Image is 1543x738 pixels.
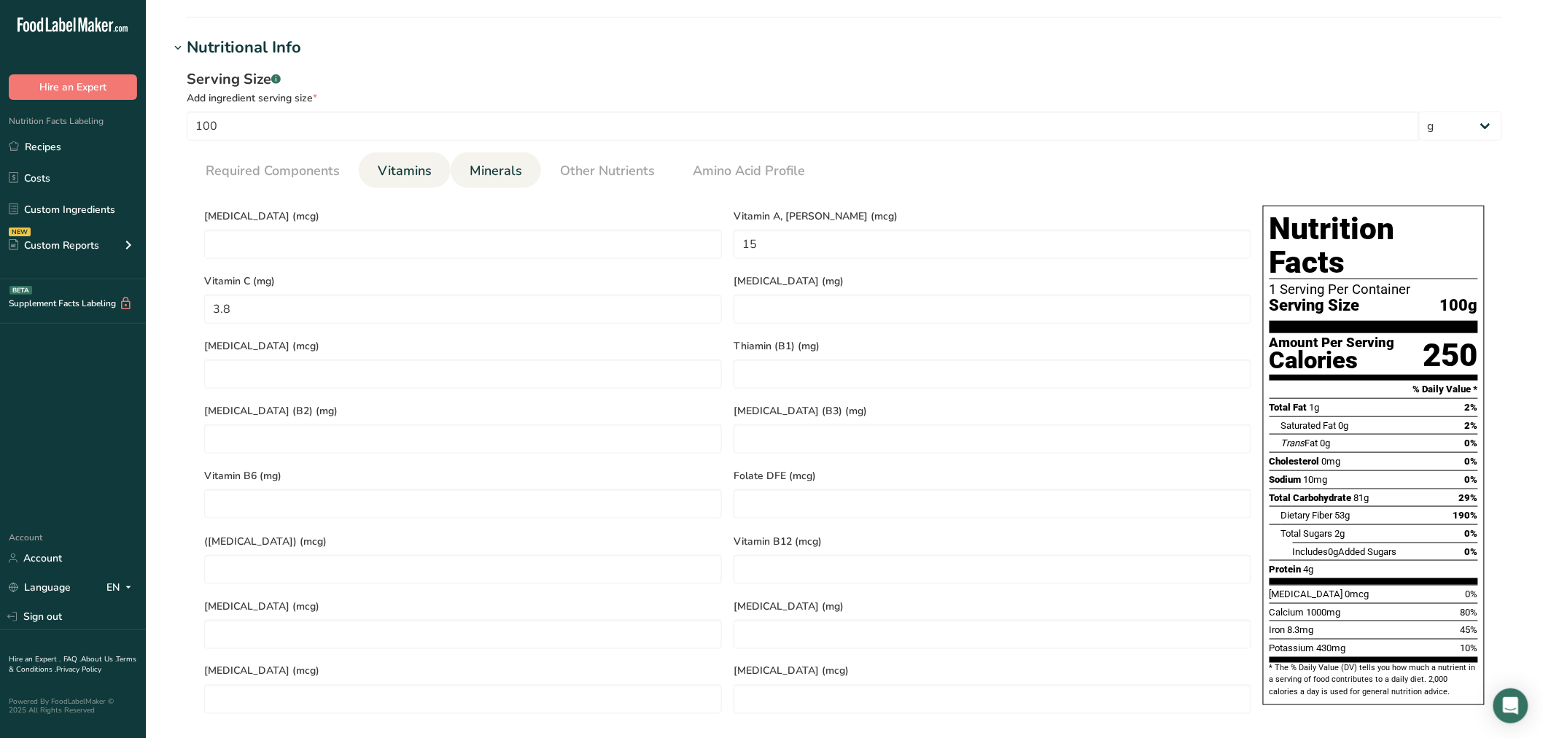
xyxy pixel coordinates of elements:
span: [MEDICAL_DATA] (B2) (mg) [204,403,722,419]
span: Dietary Fiber [1281,510,1333,521]
span: Fat [1281,438,1318,448]
span: Serving Size [1270,297,1360,315]
a: Hire an Expert . [9,654,61,664]
a: Language [9,575,71,600]
div: EN [106,579,137,597]
span: 0g [1329,546,1339,557]
span: 190% [1453,510,1478,521]
span: Vitamin B12 (mcg) [734,534,1251,549]
span: Total Carbohydrate [1270,492,1352,503]
span: 0% [1465,546,1478,557]
span: Protein [1270,564,1302,575]
span: [MEDICAL_DATA] (B3) (mg) [734,403,1251,419]
span: Includes Added Sugars [1293,546,1397,557]
input: Type your serving size here [187,112,1419,141]
span: Sodium [1270,474,1302,485]
span: 8.3mg [1288,624,1314,635]
i: Trans [1281,438,1305,448]
a: FAQ . [63,654,81,664]
a: Privacy Policy [56,664,101,675]
div: BETA [9,286,32,295]
span: Other Nutrients [560,161,655,181]
div: Open Intercom Messenger [1493,688,1528,723]
span: 0mg [1322,456,1341,467]
a: Terms & Conditions . [9,654,136,675]
div: Nutritional Info [187,36,301,60]
span: 4g [1304,564,1314,575]
span: 0mcg [1345,589,1369,599]
a: About Us . [81,654,116,664]
span: 29% [1459,492,1478,503]
span: 1g [1310,402,1320,413]
span: 10% [1461,642,1478,653]
span: Cholesterol [1270,456,1320,467]
span: Minerals [470,161,522,181]
span: 0% [1465,474,1478,485]
span: 0% [1465,528,1478,539]
span: Iron [1270,624,1286,635]
span: [MEDICAL_DATA] (mcg) [204,664,722,679]
span: Amino Acid Profile [693,161,805,181]
span: Vitamin B6 (mg) [204,468,722,483]
span: 2% [1465,402,1478,413]
div: Amount Per Serving [1270,336,1395,350]
span: [MEDICAL_DATA] (mcg) [204,338,722,354]
span: 53g [1335,510,1350,521]
h1: Nutrition Facts [1270,212,1478,279]
div: 250 [1423,336,1478,375]
button: Hire an Expert [9,74,137,100]
span: 0% [1465,456,1478,467]
section: * The % Daily Value (DV) tells you how much a nutrient in a serving of food contributes to a dail... [1270,663,1478,699]
span: 2g [1335,528,1345,539]
span: 80% [1461,607,1478,618]
div: Add ingredient serving size [187,90,1502,106]
span: ([MEDICAL_DATA]) (mcg) [204,534,722,549]
span: 0g [1321,438,1331,448]
span: [MEDICAL_DATA] [1270,589,1343,599]
span: Required Components [206,161,340,181]
div: Calories [1270,350,1395,371]
span: 81g [1354,492,1369,503]
span: [MEDICAL_DATA] (mg) [734,599,1251,614]
span: Saturated Fat [1281,420,1337,431]
span: 0% [1465,438,1478,448]
span: [MEDICAL_DATA] (mcg) [734,664,1251,679]
span: 10mg [1304,474,1328,485]
div: Custom Reports [9,238,99,253]
span: Calcium [1270,607,1305,618]
span: 430mg [1317,642,1346,653]
span: 0g [1339,420,1349,431]
span: [MEDICAL_DATA] (mg) [734,273,1251,289]
section: % Daily Value * [1270,381,1478,398]
span: 2% [1465,420,1478,431]
span: Total Fat [1270,402,1307,413]
span: Total Sugars [1281,528,1333,539]
span: Thiamin (B1) (mg) [734,338,1251,354]
span: 100g [1440,297,1478,315]
div: 1 Serving Per Container [1270,282,1478,297]
div: Serving Size [187,69,1502,90]
span: [MEDICAL_DATA] (mcg) [204,209,722,224]
span: Vitamin C (mg) [204,273,722,289]
div: Powered By FoodLabelMaker © 2025 All Rights Reserved [9,697,137,715]
span: Vitamins [378,161,432,181]
span: [MEDICAL_DATA] (mcg) [204,599,722,614]
span: 0% [1466,589,1478,599]
span: 1000mg [1307,607,1341,618]
span: 45% [1461,624,1478,635]
span: Potassium [1270,642,1315,653]
span: Vitamin A, [PERSON_NAME] (mcg) [734,209,1251,224]
span: Folate DFE (mcg) [734,468,1251,483]
div: NEW [9,228,31,236]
